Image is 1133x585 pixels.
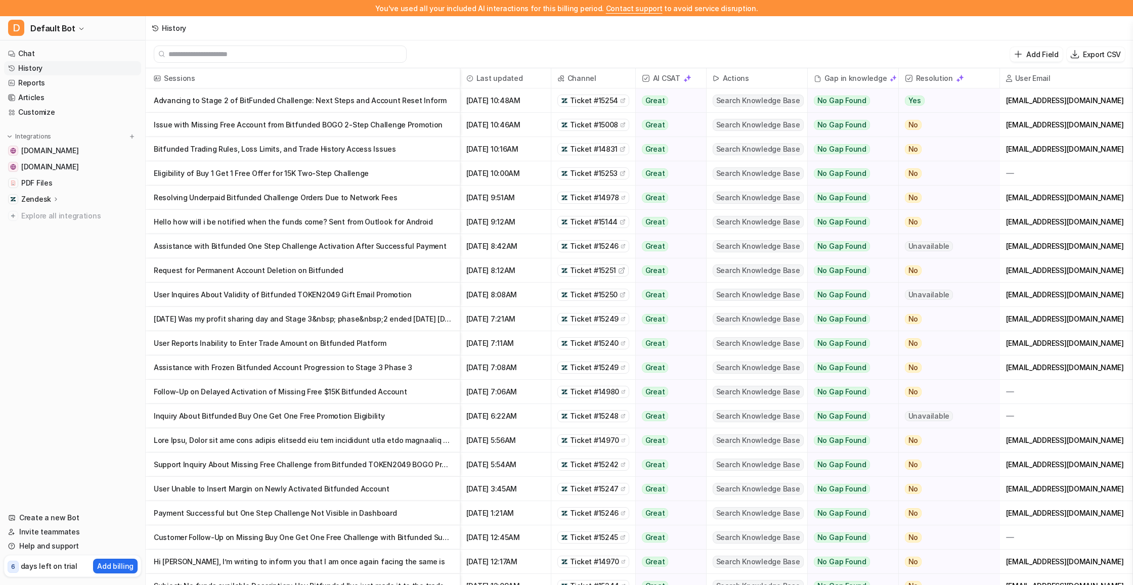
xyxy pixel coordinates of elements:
[570,241,619,251] span: Ticket #15246
[905,460,922,470] span: No
[723,68,749,88] h2: Actions
[4,511,141,525] a: Create a new Bot
[561,96,626,106] a: Ticket #15254
[905,144,922,154] span: No
[899,137,991,161] button: No
[1000,186,1132,209] div: [EMAIL_ADDRESS][DOMAIN_NAME]
[713,483,804,495] span: Search Knowledge Base
[1067,47,1125,62] button: Export CSV
[10,164,16,170] img: bitfunded.gitbook.io
[10,148,16,154] img: www.bitfunded.com
[561,388,568,395] img: zendesk
[1000,307,1132,331] div: [EMAIL_ADDRESS][DOMAIN_NAME]
[4,144,141,158] a: www.bitfunded.com[DOMAIN_NAME]
[555,68,631,88] span: Channel
[636,331,700,355] button: Great
[814,338,870,348] span: No Gap Found
[21,561,77,571] p: days left on trial
[642,387,669,397] span: Great
[642,144,669,154] span: Great
[642,435,669,445] span: Great
[905,168,922,178] span: No
[570,411,619,421] span: Ticket #15248
[4,105,141,119] a: Customize
[1000,113,1132,137] div: [EMAIL_ADDRESS][DOMAIN_NAME]
[814,532,870,543] span: No Gap Found
[570,460,619,470] span: Ticket #15242
[808,210,891,234] button: No Gap Found
[464,137,547,161] span: [DATE] 10:16AM
[464,525,547,550] span: [DATE] 12:45AM
[1000,501,1132,525] div: [EMAIL_ADDRESS][DOMAIN_NAME]
[4,76,141,90] a: Reports
[464,380,547,404] span: [DATE] 7:06AM
[97,561,134,571] p: Add billing
[561,267,568,274] img: zendesk
[636,234,700,258] button: Great
[464,331,547,355] span: [DATE] 7:11AM
[561,316,568,323] img: zendesk
[561,121,568,128] img: zendesk
[713,362,804,374] span: Search Knowledge Base
[905,387,922,397] span: No
[1000,550,1132,573] div: [EMAIL_ADDRESS][DOMAIN_NAME]
[570,314,619,324] span: Ticket #15249
[713,386,804,398] span: Search Knowledge Base
[11,562,15,571] p: 6
[713,192,804,204] span: Search Knowledge Base
[905,411,953,421] span: Unavailable
[8,20,24,36] span: D
[561,217,626,227] a: Ticket #15144
[561,461,568,468] img: zendesk
[642,557,669,567] span: Great
[899,186,991,210] button: No
[464,88,547,113] span: [DATE] 10:48AM
[464,501,547,525] span: [DATE] 1:21AM
[905,290,953,300] span: Unavailable
[464,307,547,331] span: [DATE] 7:21AM
[1026,49,1058,60] p: Add Field
[21,146,78,156] span: [DOMAIN_NAME]
[561,120,626,130] a: Ticket #15008
[713,167,804,179] span: Search Knowledge Base
[561,265,625,276] a: Ticket #15251
[154,404,452,428] p: Inquiry About Bitfunded Buy One Get One Free Promotion Eligibility
[561,338,626,348] a: Ticket #15240
[570,144,618,154] span: Ticket #14831
[1000,477,1132,501] div: [EMAIL_ADDRESS][DOMAIN_NAME]
[154,161,452,186] p: Eligibility of Buy 1 Get 1 Free Offer for 15K Two-Step Challenge
[1000,283,1132,306] div: [EMAIL_ADDRESS][DOMAIN_NAME]
[1000,355,1132,379] div: [EMAIL_ADDRESS][DOMAIN_NAME]
[905,508,922,518] span: No
[636,477,700,501] button: Great
[570,532,618,543] span: Ticket #15245
[154,331,452,355] p: User Reports Inability to Enter Trade Amount on Bitfunded Platform
[808,161,891,186] button: No Gap Found
[814,265,870,276] span: No Gap Found
[642,532,669,543] span: Great
[154,501,452,525] p: Payment Successful but One Step Challenge Not Visible in Dashboard
[636,210,700,234] button: Great
[154,137,452,161] p: Bitfunded Trading Rules, Loss Limits, and Trade History Access Issues
[561,290,626,300] a: Ticket #15250
[21,194,51,204] p: Zendesk
[814,557,870,567] span: No Gap Found
[812,68,894,88] div: Gap in knowledge
[808,88,891,113] button: No Gap Found
[4,91,141,105] a: Articles
[464,453,547,477] span: [DATE] 5:54AM
[154,258,452,283] p: Request for Permanent Account Deletion on Bitfunded
[808,258,891,283] button: No Gap Found
[162,23,186,33] div: History
[30,21,75,35] span: Default Bot
[636,550,700,574] button: Great
[1000,453,1132,476] div: [EMAIL_ADDRESS][DOMAIN_NAME]
[899,210,991,234] button: No
[808,477,891,501] button: No Gap Found
[642,290,669,300] span: Great
[640,68,702,88] span: AI CSAT
[154,113,452,137] p: Issue with Missing Free Account from Bitfunded BOGO 2-Step Challenge Promotion
[905,265,922,276] span: No
[808,550,891,574] button: No Gap Found
[154,355,452,380] p: Assistance with Frozen Bitfunded Account Progression to Stage 3 Phase 3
